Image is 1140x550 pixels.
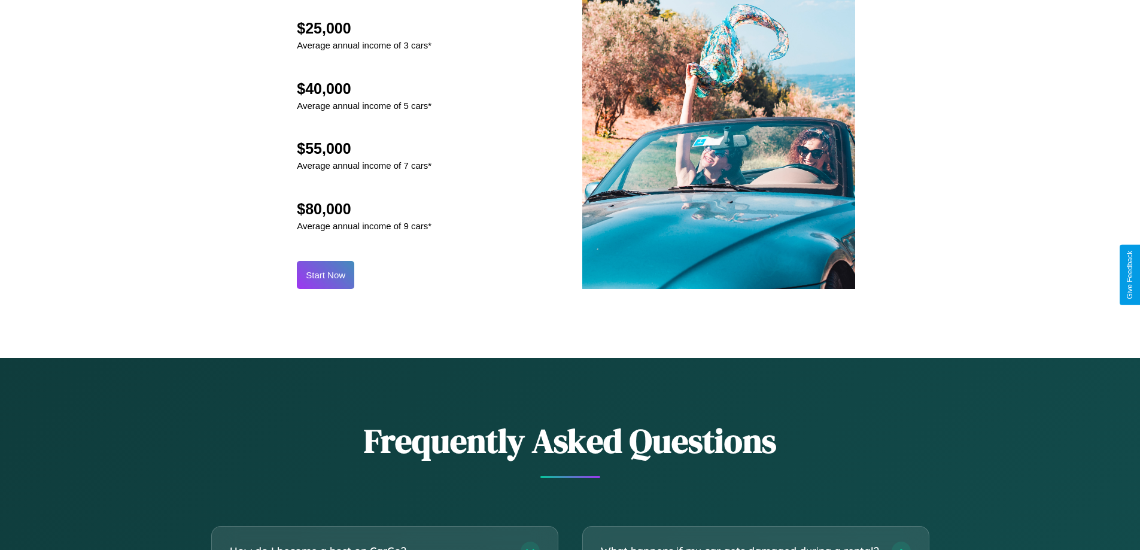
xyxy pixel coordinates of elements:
[297,157,431,174] p: Average annual income of 7 cars*
[297,20,431,37] h2: $25,000
[297,80,431,98] h2: $40,000
[297,200,431,218] h2: $80,000
[211,418,929,464] h2: Frequently Asked Questions
[297,261,354,289] button: Start Now
[297,37,431,53] p: Average annual income of 3 cars*
[297,218,431,234] p: Average annual income of 9 cars*
[297,140,431,157] h2: $55,000
[1126,251,1134,299] div: Give Feedback
[297,98,431,114] p: Average annual income of 5 cars*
